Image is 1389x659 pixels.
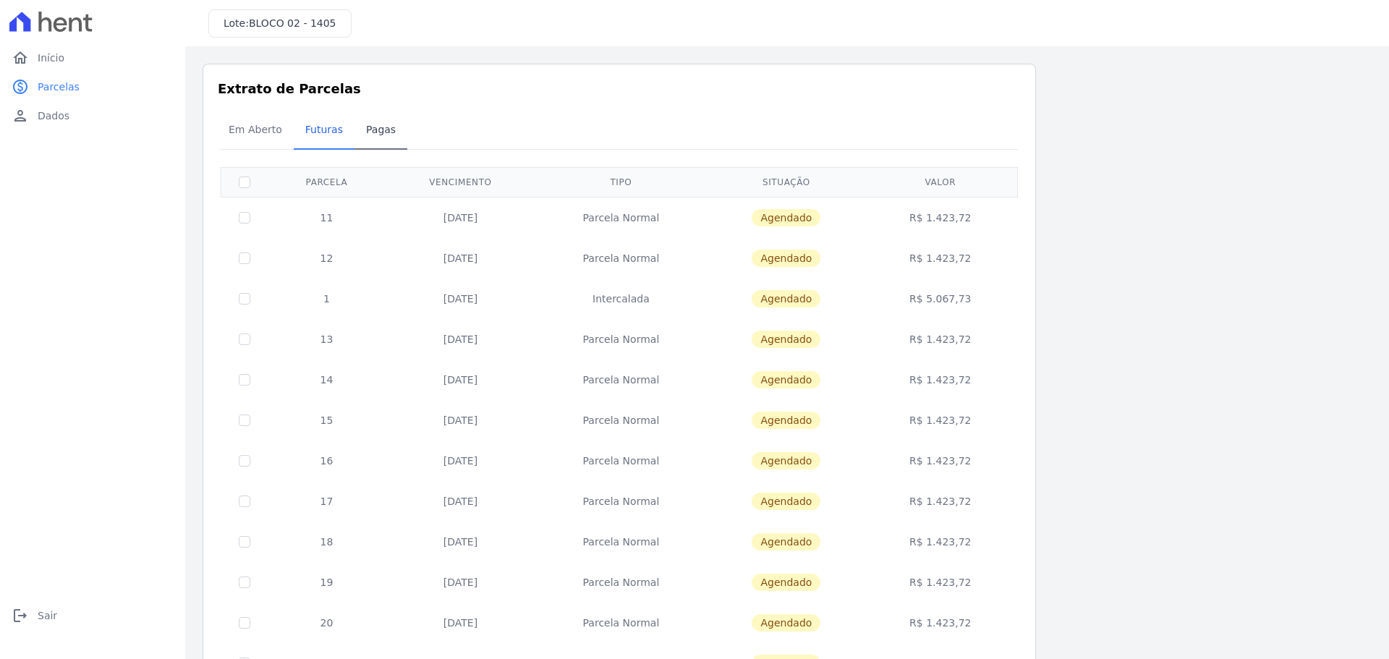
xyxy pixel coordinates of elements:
span: Dados [38,109,69,123]
span: Agendado [752,614,820,632]
a: personDados [6,101,179,130]
td: Parcela Normal [535,197,707,238]
td: R$ 1.423,72 [866,522,1015,562]
span: BLOCO 02 - 1405 [249,17,336,29]
td: Parcela Normal [535,481,707,522]
span: Agendado [752,533,820,550]
td: Parcela Normal [535,562,707,603]
td: Parcela Normal [535,319,707,360]
td: R$ 1.423,72 [866,603,1015,643]
th: Parcela [268,167,386,197]
td: [DATE] [386,562,535,603]
th: Situação [707,167,866,197]
a: Em Aberto [217,112,294,150]
a: logoutSair [6,601,179,630]
span: Sair [38,608,57,623]
a: paidParcelas [6,72,179,101]
td: Parcela Normal [535,238,707,279]
i: paid [12,78,29,95]
span: Agendado [752,250,820,267]
h3: Extrato de Parcelas [218,79,1021,98]
td: 12 [268,238,386,279]
th: Tipo [535,167,707,197]
a: Futuras [294,112,354,150]
td: Parcela Normal [535,522,707,562]
span: Agendado [752,452,820,469]
td: R$ 1.423,72 [866,319,1015,360]
span: Início [38,51,64,65]
span: Agendado [752,412,820,429]
td: [DATE] [386,400,535,441]
th: Vencimento [386,167,535,197]
td: 17 [268,481,386,522]
td: [DATE] [386,197,535,238]
span: Agendado [752,331,820,348]
td: Intercalada [535,279,707,319]
span: Em Aberto [220,115,291,144]
td: 13 [268,319,386,360]
i: person [12,107,29,124]
td: 18 [268,522,386,562]
td: Parcela Normal [535,360,707,400]
td: R$ 1.423,72 [866,238,1015,279]
td: [DATE] [386,522,535,562]
span: Parcelas [38,80,80,94]
td: [DATE] [386,603,535,643]
td: Parcela Normal [535,603,707,643]
td: 16 [268,441,386,481]
i: home [12,49,29,67]
td: [DATE] [386,319,535,360]
td: 19 [268,562,386,603]
td: R$ 1.423,72 [866,360,1015,400]
span: Agendado [752,290,820,307]
td: R$ 1.423,72 [866,197,1015,238]
span: Pagas [357,115,404,144]
h3: Lote: [224,16,336,31]
td: [DATE] [386,360,535,400]
td: [DATE] [386,481,535,522]
span: Agendado [752,209,820,226]
td: Parcela Normal [535,441,707,481]
td: R$ 1.423,72 [866,441,1015,481]
td: 14 [268,360,386,400]
td: R$ 1.423,72 [866,481,1015,522]
a: Pagas [354,112,407,150]
td: R$ 1.423,72 [866,400,1015,441]
td: 11 [268,197,386,238]
td: [DATE] [386,279,535,319]
a: homeInício [6,43,179,72]
span: Agendado [752,574,820,591]
span: Agendado [752,493,820,510]
td: R$ 5.067,73 [866,279,1015,319]
td: 15 [268,400,386,441]
td: Parcela Normal [535,400,707,441]
th: Valor [866,167,1015,197]
td: 1 [268,279,386,319]
td: [DATE] [386,238,535,279]
td: R$ 1.423,72 [866,562,1015,603]
i: logout [12,607,29,624]
td: 20 [268,603,386,643]
td: [DATE] [386,441,535,481]
span: Agendado [752,371,820,388]
span: Futuras [297,115,352,144]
